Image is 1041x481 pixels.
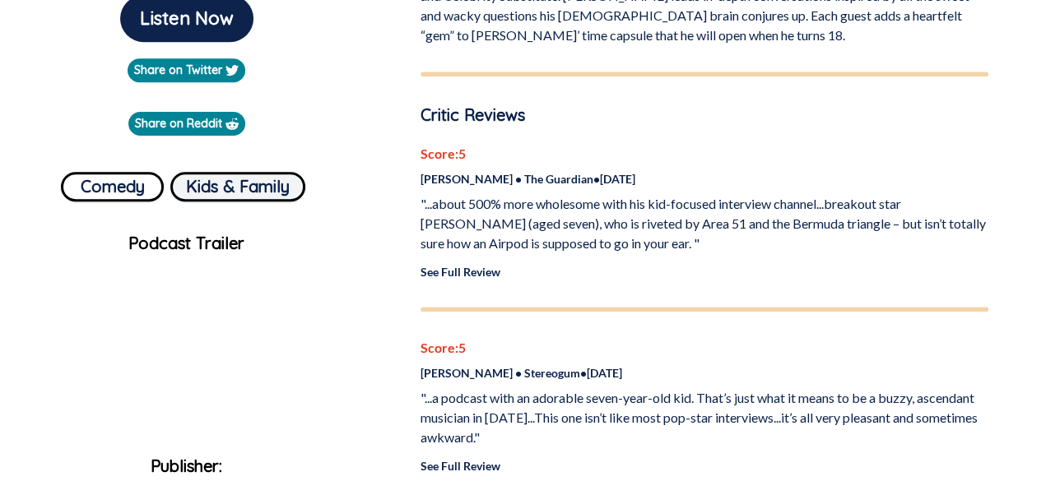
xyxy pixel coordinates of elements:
p: "...about 500% more wholesome with his kid-focused interview channel...breakout star [PERSON_NAME... [421,194,988,253]
a: See Full Review [421,459,500,473]
p: [PERSON_NAME] • Stereogum • [DATE] [421,364,988,382]
a: Share on Reddit [128,112,245,136]
p: Score: 5 [421,144,988,164]
button: Kids & Family [170,172,305,201]
p: Critic Reviews [421,103,988,127]
a: See Full Review [421,265,500,279]
a: Comedy [61,165,164,201]
p: Score: 5 [421,338,988,358]
p: "...a podcast with an adorable seven-year-old kid. That’s just what it means to be a buzzy, ascen... [421,388,988,447]
button: Comedy [61,172,164,201]
p: Podcast Trailer [13,231,360,256]
a: Kids & Family [170,165,305,201]
a: Share on Twitter [128,58,245,82]
p: [PERSON_NAME] • The Guardian • [DATE] [421,170,988,187]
